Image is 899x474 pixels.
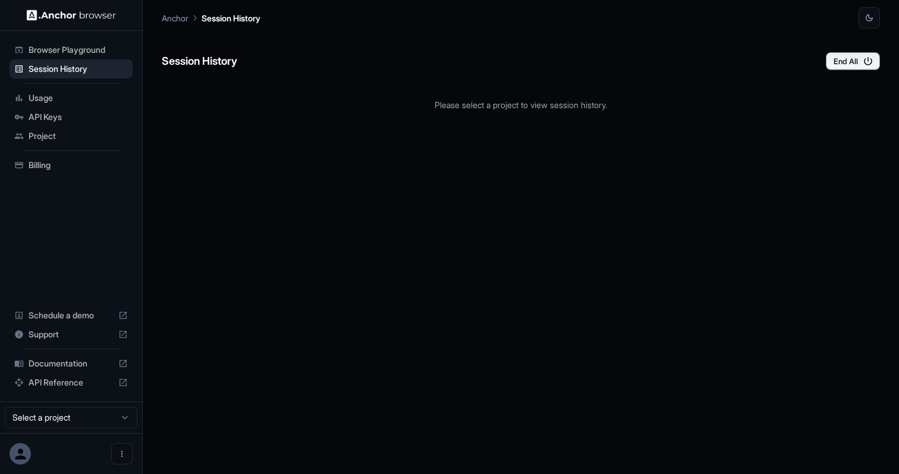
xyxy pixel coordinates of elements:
span: API Reference [29,377,114,388]
span: Billing [29,159,128,171]
div: Schedule a demo [10,306,133,325]
div: Usage [10,89,133,108]
button: End All [826,52,880,70]
div: Project [10,127,133,146]
div: Session History [10,59,133,78]
div: API Reference [10,373,133,392]
span: Support [29,328,114,340]
div: Support [10,325,133,344]
span: Session History [29,63,128,75]
span: Browser Playground [29,44,128,56]
h6: Session History [162,53,237,70]
button: Open menu [111,443,133,464]
nav: breadcrumb [162,11,260,24]
span: Schedule a demo [29,309,114,321]
img: Anchor Logo [27,10,116,21]
div: API Keys [10,108,133,127]
span: Documentation [29,358,114,369]
div: Browser Playground [10,40,133,59]
span: Usage [29,92,128,104]
span: Project [29,130,128,142]
p: Session History [202,12,260,24]
div: Billing [10,156,133,175]
div: Documentation [10,354,133,373]
p: Please select a project to view session history. [162,99,880,111]
p: Anchor [162,12,188,24]
span: API Keys [29,111,128,123]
